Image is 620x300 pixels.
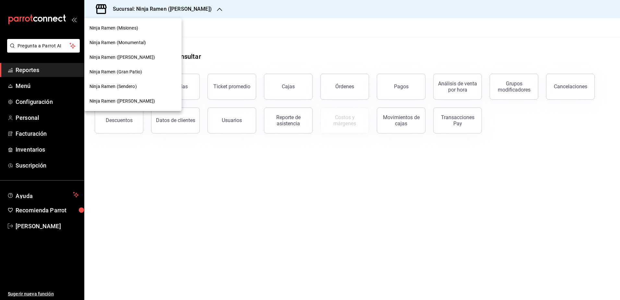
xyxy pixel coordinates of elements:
[84,79,182,94] div: Ninja Ramen (Sendero)
[89,69,142,75] span: Ninja Ramen (Gran Patio)
[84,50,182,65] div: Ninja Ramen ([PERSON_NAME])
[84,65,182,79] div: Ninja Ramen (Gran Patio)
[89,54,155,61] span: Ninja Ramen ([PERSON_NAME])
[84,35,182,50] div: Ninja Ramen (Monumental)
[89,83,137,90] span: Ninja Ramen (Sendero)
[84,21,182,35] div: Ninja Ramen (Misiones)
[89,25,138,31] span: Ninja Ramen (Misiones)
[84,94,182,108] div: Ninja Ramen ([PERSON_NAME])
[89,98,155,105] span: Ninja Ramen ([PERSON_NAME])
[89,39,146,46] span: Ninja Ramen (Monumental)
